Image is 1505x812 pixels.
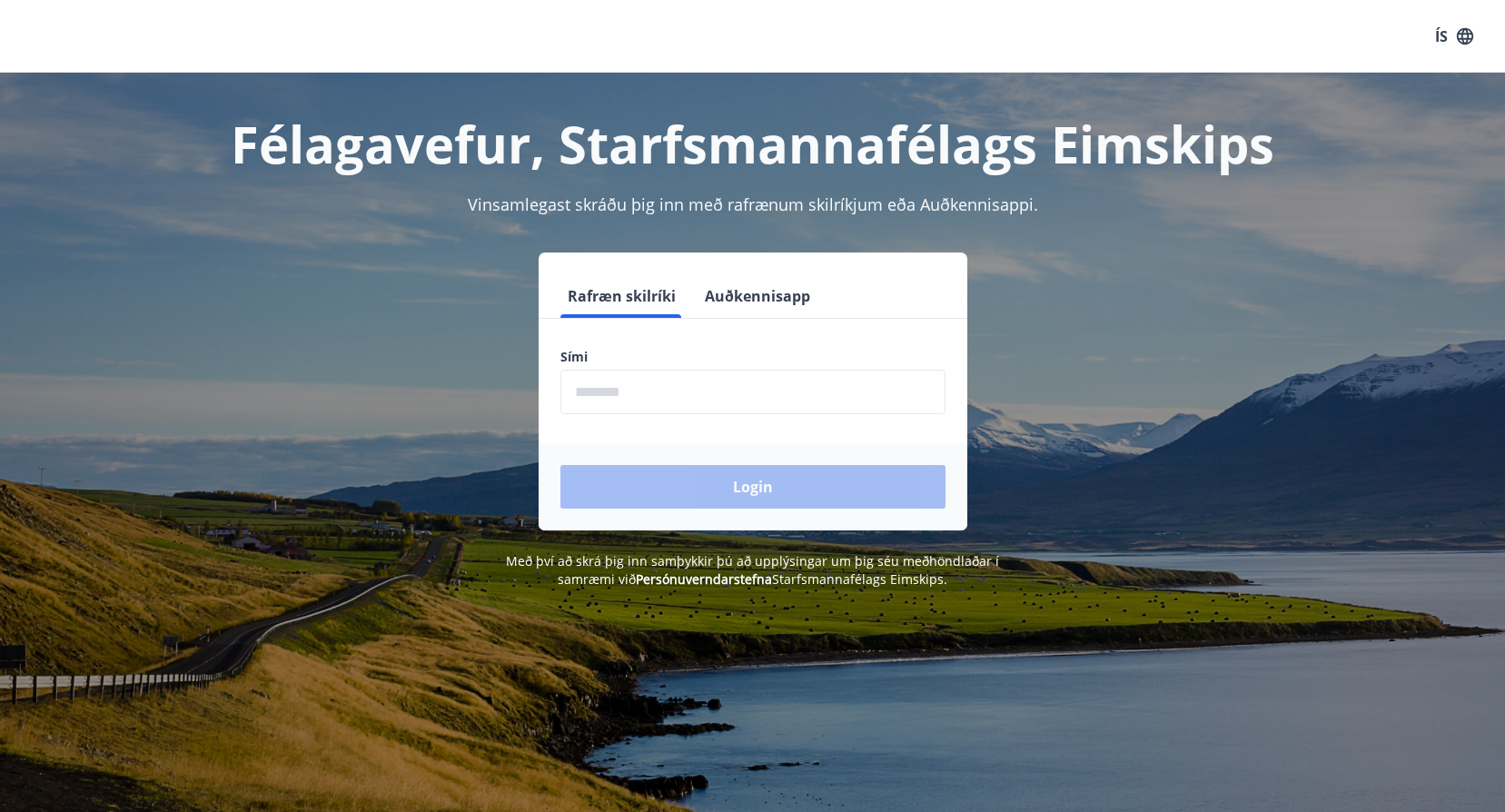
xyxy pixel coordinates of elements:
[1425,20,1483,53] button: ÍS
[468,193,1038,215] span: Vinsamlegast skráðu þig inn með rafrænum skilríkjum eða Auðkennisappi.
[698,274,817,318] button: Auðkennisapp
[121,109,1385,178] h1: Félagavefur, Starfsmannafélags Eimskips
[560,274,683,318] button: Rafræn skilríki
[506,552,999,588] span: Með því að skrá þig inn samþykkir þú að upplýsingar um þig séu meðhöndlaðar í samræmi við Starfsm...
[636,570,772,588] a: Persónuverndarstefna
[560,348,946,366] label: Sími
